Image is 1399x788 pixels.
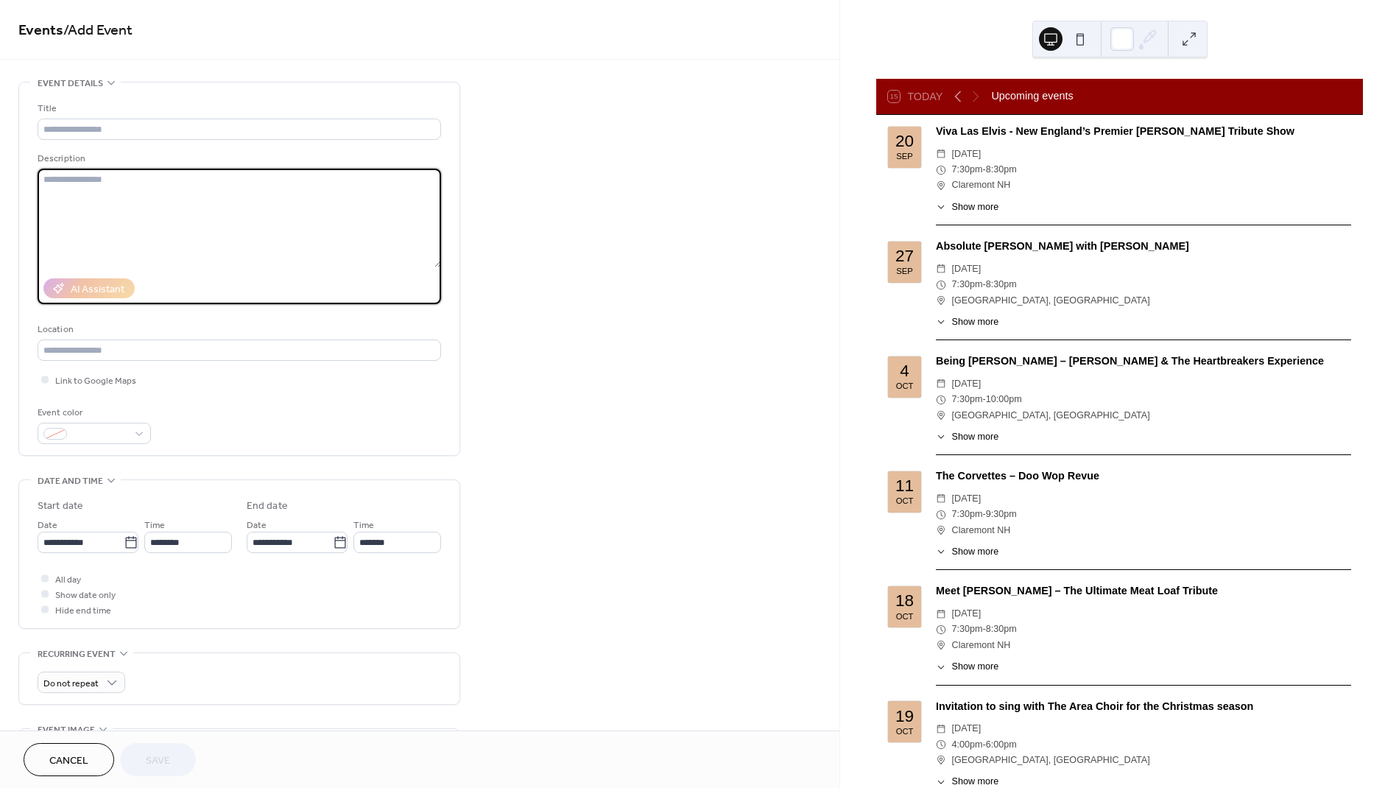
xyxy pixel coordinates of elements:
[936,545,946,559] div: ​
[38,474,103,489] span: Date and time
[936,583,1351,599] div: Meet [PERSON_NAME] – The Ultimate Meat Loaf Tribute
[896,152,913,161] div: Sep
[936,638,946,653] div: ​
[952,277,983,292] span: 7:30pm
[952,200,999,214] span: Show more
[895,708,914,725] div: 19
[63,16,133,45] span: / Add Event
[936,753,946,768] div: ​
[895,593,914,610] div: 18
[247,499,288,514] div: End date
[952,523,1011,538] span: Claremont NH
[936,239,1351,255] div: Absolute [PERSON_NAME] with [PERSON_NAME]
[986,392,1022,407] span: 10:00pm
[986,737,1017,753] span: 6:00pm
[983,162,986,177] span: -
[952,162,983,177] span: 7:30pm
[952,606,982,622] span: [DATE]
[952,392,983,407] span: 7:30pm
[900,363,909,380] div: 4
[936,293,946,309] div: ​
[936,491,946,507] div: ​
[983,507,986,522] span: -
[936,408,946,423] div: ​
[952,177,1011,193] span: Claremont NH
[896,497,914,505] div: Oct
[936,468,1351,485] div: The Corvettes – Doo Wop Revue
[952,430,999,444] span: Show more
[38,405,148,421] div: Event color
[952,376,982,392] span: [DATE]
[896,267,913,275] div: Sep
[983,622,986,637] span: -
[936,507,946,522] div: ​
[952,545,999,559] span: Show more
[936,177,946,193] div: ​
[952,147,982,162] span: [DATE]
[895,478,914,495] div: 11
[952,721,982,736] span: [DATE]
[936,162,946,177] div: ​
[952,622,983,637] span: 7:30pm
[18,16,63,45] a: Events
[986,622,1017,637] span: 8:30pm
[952,753,1150,768] span: [GEOGRAPHIC_DATA], [GEOGRAPHIC_DATA]
[896,382,914,390] div: Oct
[952,638,1011,653] span: Claremont NH
[895,248,914,265] div: 27
[952,737,983,753] span: 4:00pm
[936,660,946,674] div: ​
[952,507,983,522] span: 7:30pm
[983,737,986,753] span: -
[936,545,998,559] button: ​Show more
[55,572,81,588] span: All day
[936,523,946,538] div: ​
[936,660,998,674] button: ​Show more
[952,408,1150,423] span: [GEOGRAPHIC_DATA], [GEOGRAPHIC_DATA]
[38,101,438,116] div: Title
[952,315,999,329] span: Show more
[986,162,1017,177] span: 8:30pm
[952,261,982,277] span: [DATE]
[952,491,982,507] span: [DATE]
[991,88,1073,105] div: Upcoming events
[38,76,103,91] span: Event details
[936,261,946,277] div: ​
[55,588,116,603] span: Show date only
[43,675,99,692] span: Do not repeat
[38,518,57,533] span: Date
[936,376,946,392] div: ​
[55,603,111,619] span: Hide end time
[986,507,1017,522] span: 9:30pm
[38,322,438,337] div: Location
[896,613,914,621] div: Oct
[24,743,114,776] button: Cancel
[936,315,946,329] div: ​
[936,315,998,329] button: ​Show more
[247,518,267,533] span: Date
[896,728,914,736] div: Oct
[144,518,165,533] span: Time
[936,622,946,637] div: ​
[936,353,1351,370] div: Being [PERSON_NAME] – [PERSON_NAME] & The Heartbreakers Experience
[983,277,986,292] span: -
[952,293,1150,309] span: [GEOGRAPHIC_DATA], [GEOGRAPHIC_DATA]
[353,518,374,533] span: Time
[38,647,116,662] span: Recurring event
[936,200,998,214] button: ​Show more
[55,373,136,389] span: Link to Google Maps
[49,753,88,769] span: Cancel
[952,660,999,674] span: Show more
[936,606,946,622] div: ​
[936,147,946,162] div: ​
[936,124,1351,140] div: Viva Las Elvis - New England’s Premier [PERSON_NAME] Tribute Show
[936,200,946,214] div: ​
[983,392,986,407] span: -
[936,737,946,753] div: ​
[38,499,83,514] div: Start date
[895,133,914,150] div: 20
[38,151,438,166] div: Description
[936,430,998,444] button: ​Show more
[936,430,946,444] div: ​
